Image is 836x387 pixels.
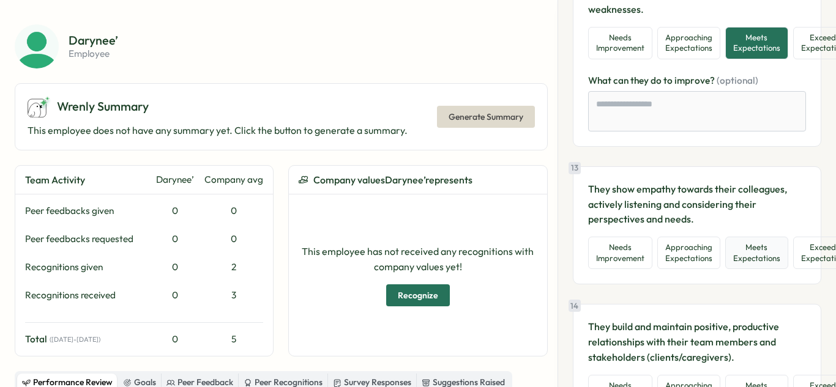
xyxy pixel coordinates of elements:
[57,97,149,116] span: Wrenly Summary
[25,260,146,274] div: Recognitions given
[588,237,652,269] button: Needs Improvement
[437,106,535,128] button: Generate Summary
[588,319,806,364] p: They build and maintain positive, productive relationships with their team members and stakeholde...
[299,244,537,275] p: This employee has not received any recognitions with company values yet!
[725,237,788,269] button: Meets Expectations
[386,284,450,306] button: Recognize
[25,333,47,346] span: Total
[313,172,472,188] span: Company values Darynee’ represents
[588,75,613,86] span: What
[25,232,146,246] div: Peer feedbacks requested
[398,285,438,306] span: Recognize
[663,75,674,86] span: to
[204,173,263,186] div: Company avg
[449,106,523,127] span: Generate Summary
[204,260,263,274] div: 2
[151,173,200,186] div: Darynee’
[28,123,408,138] p: This employee does not have any summary yet. Click the button to generate a summary.
[588,182,806,227] p: They show empathy towards their colleagues, actively listening and considering their perspectives...
[725,27,788,59] button: Meets Expectations
[657,237,720,269] button: Approaching Expectations
[50,336,100,344] span: ( [DATE] - [DATE] )
[151,204,200,218] div: 0
[204,289,263,302] div: 3
[15,24,59,68] img: Darynee’
[717,75,758,86] span: (optional)
[569,300,581,312] div: 14
[25,289,146,302] div: Recognitions received
[151,289,200,302] div: 0
[674,75,717,86] span: improve?
[588,27,652,59] button: Needs Improvement
[151,260,200,274] div: 0
[569,162,581,174] div: 13
[204,232,263,246] div: 0
[151,232,200,246] div: 0
[657,27,720,59] button: Approaching Expectations
[151,333,200,346] div: 0
[69,49,118,58] p: employee
[25,204,146,218] div: Peer feedbacks given
[69,34,118,46] p: Darynee’
[630,75,651,86] span: they
[204,333,263,346] div: 5
[651,75,663,86] span: do
[204,204,263,218] div: 0
[25,172,146,188] div: Team Activity
[613,75,630,86] span: can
